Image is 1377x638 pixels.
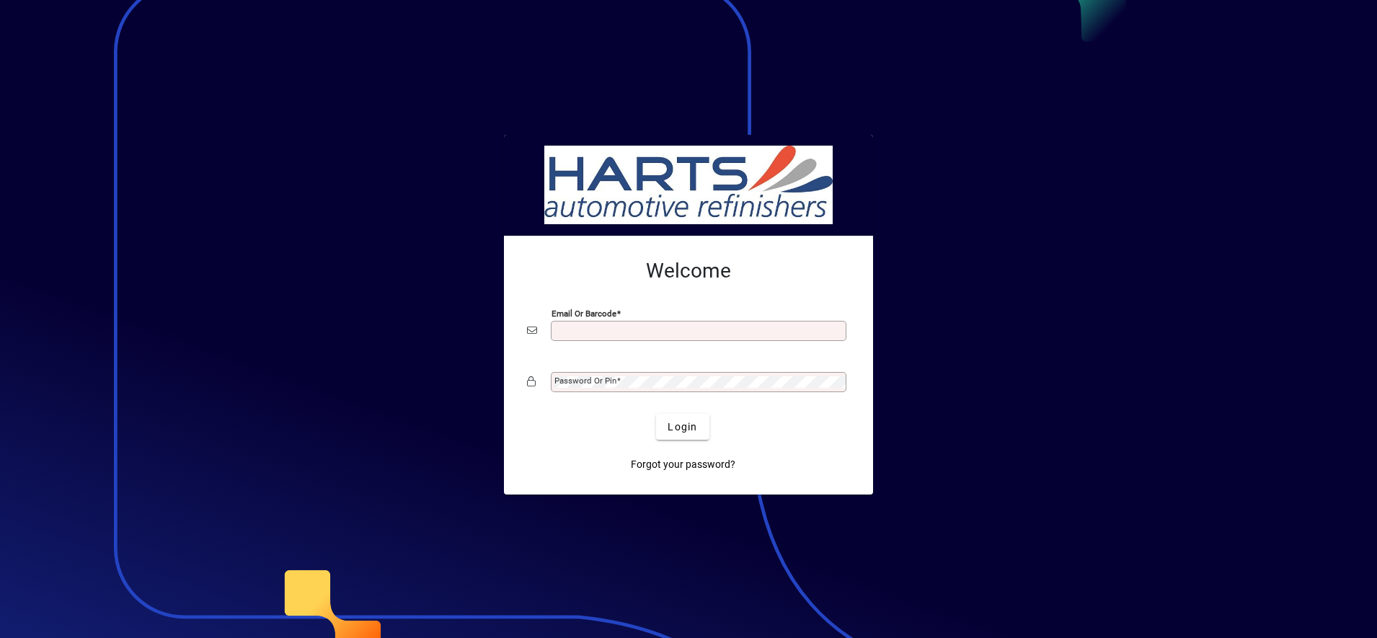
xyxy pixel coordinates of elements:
[631,457,735,472] span: Forgot your password?
[554,376,616,386] mat-label: Password or Pin
[552,309,616,319] mat-label: Email or Barcode
[625,451,741,477] a: Forgot your password?
[656,414,709,440] button: Login
[527,259,850,283] h2: Welcome
[668,420,697,435] span: Login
